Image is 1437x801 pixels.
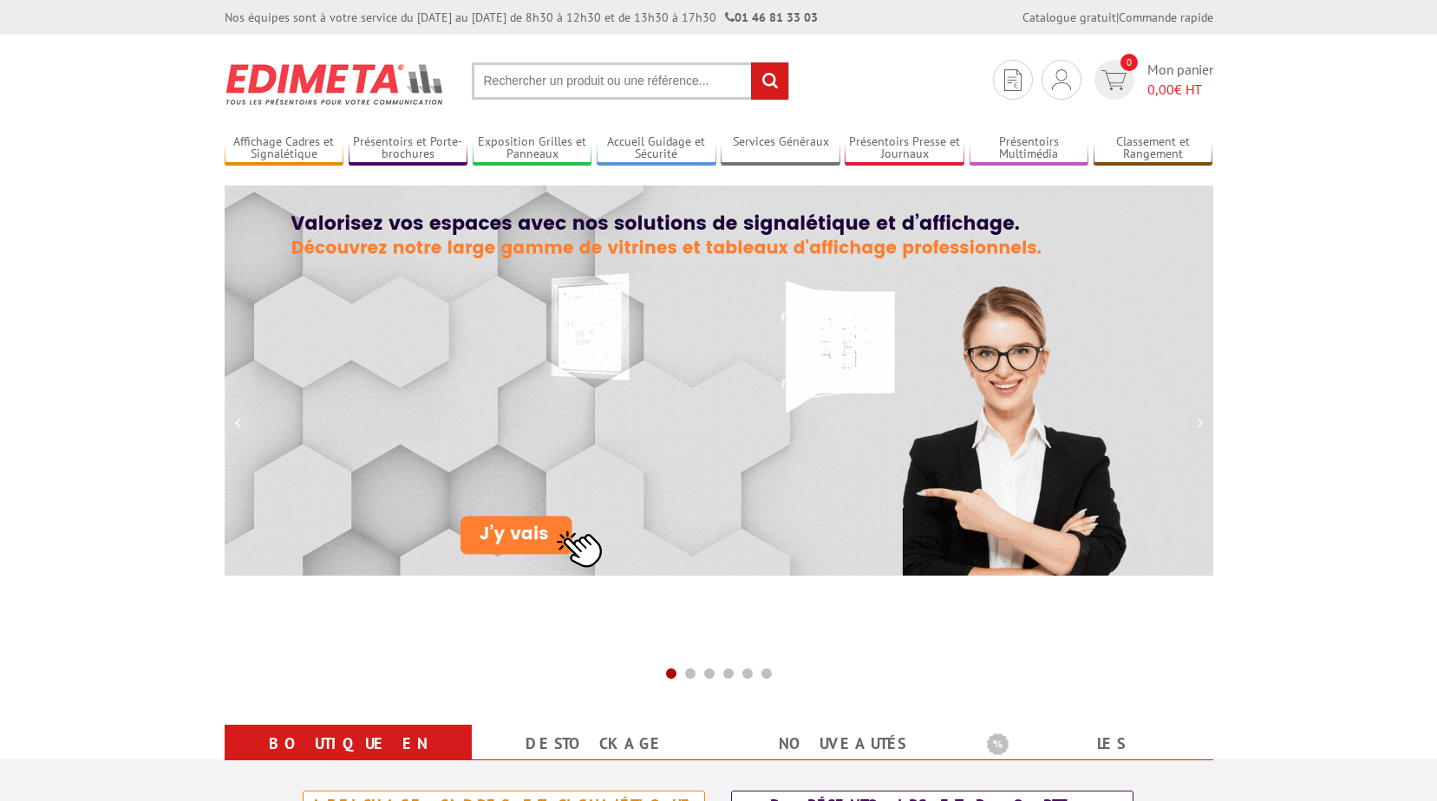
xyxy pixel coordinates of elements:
[1147,60,1213,100] span: Mon panier
[751,62,788,100] input: rechercher
[725,10,818,25] strong: 01 46 81 33 03
[970,134,1089,163] a: Présentoirs Multimédia
[1022,9,1213,26] div: |
[1119,10,1213,25] a: Commande rapide
[493,728,698,759] a: Destockage
[1094,134,1213,163] a: Classement et Rangement
[1090,60,1213,100] a: devis rapide 0 Mon panier 0,00€ HT
[987,728,1204,763] b: Les promotions
[597,134,716,163] a: Accueil Guidage et Sécurité
[349,134,468,163] a: Présentoirs et Porte-brochures
[1147,80,1213,100] span: € HT
[1101,70,1127,90] img: devis rapide
[225,9,818,26] div: Nos équipes sont à votre service du [DATE] au [DATE] de 8h30 à 12h30 et de 13h30 à 17h30
[1022,10,1116,25] a: Catalogue gratuit
[225,52,446,116] img: Présentoir, panneau, stand - Edimeta - PLV, affichage, mobilier bureau, entreprise
[473,134,592,163] a: Exposition Grilles et Panneaux
[1004,69,1022,91] img: devis rapide
[245,728,451,791] a: Boutique en ligne
[472,62,789,100] input: Rechercher un produit ou une référence...
[740,728,945,759] a: nouveautés
[1120,54,1138,71] span: 0
[845,134,964,163] a: Présentoirs Presse et Journaux
[987,728,1192,791] a: Les promotions
[1052,69,1071,90] img: devis rapide
[1147,81,1174,98] span: 0,00
[225,134,344,163] a: Affichage Cadres et Signalétique
[721,134,840,163] a: Services Généraux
